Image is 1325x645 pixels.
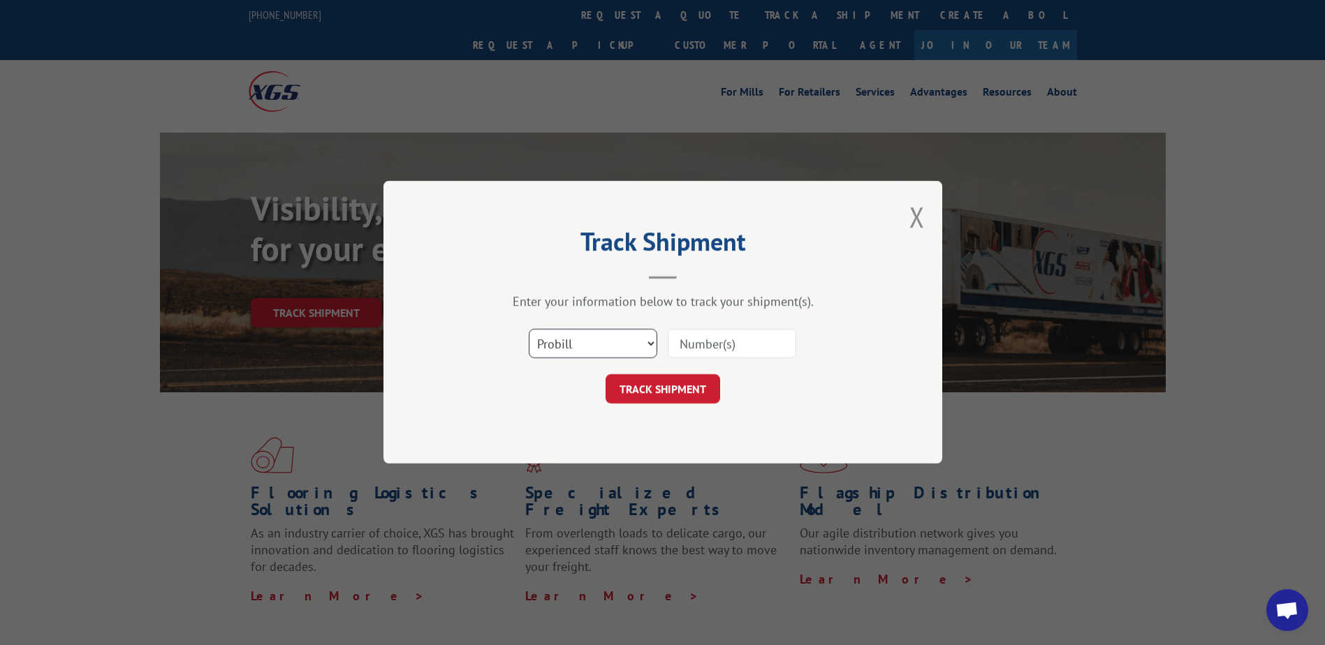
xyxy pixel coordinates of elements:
[668,329,796,359] input: Number(s)
[453,294,872,310] div: Enter your information below to track your shipment(s).
[909,198,925,235] button: Close modal
[606,375,720,404] button: TRACK SHIPMENT
[1266,589,1308,631] div: Open chat
[453,232,872,258] h2: Track Shipment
